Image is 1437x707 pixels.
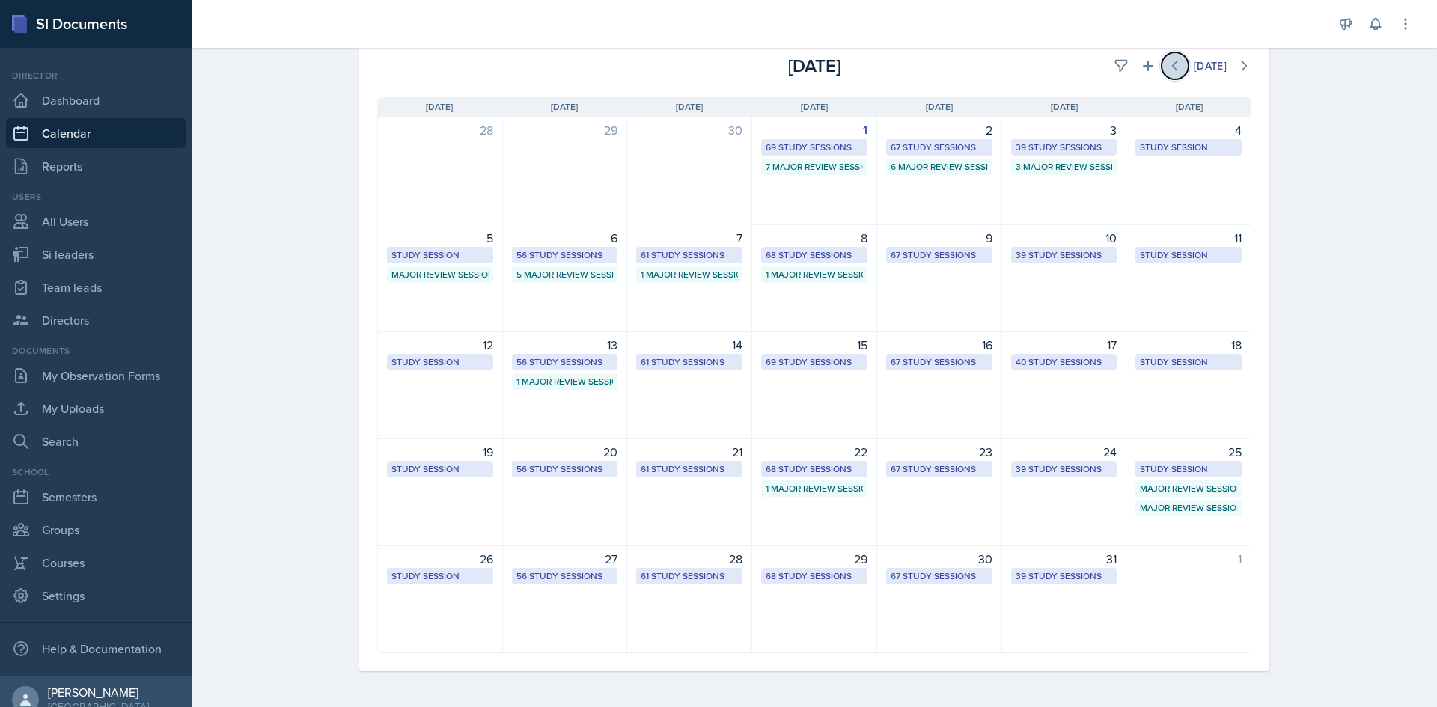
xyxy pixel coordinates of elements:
[6,239,186,269] a: Si leaders
[516,462,614,476] div: 56 Study Sessions
[6,426,186,456] a: Search
[6,190,186,203] div: Users
[641,462,738,476] div: 61 Study Sessions
[1135,443,1242,461] div: 25
[516,569,614,583] div: 56 Study Sessions
[1016,462,1113,476] div: 39 Study Sessions
[6,272,186,302] a: Team leads
[766,160,863,174] div: 7 Major Review Sessions
[387,443,493,461] div: 19
[387,336,493,354] div: 12
[1176,100,1203,114] span: [DATE]
[641,268,738,281] div: 1 Major Review Session
[512,443,618,461] div: 20
[391,248,489,262] div: Study Session
[48,685,149,700] div: [PERSON_NAME]
[516,248,614,262] div: 56 Study Sessions
[891,141,988,154] div: 67 Study Sessions
[6,515,186,545] a: Groups
[1011,550,1117,568] div: 31
[766,462,863,476] div: 68 Study Sessions
[1140,355,1237,369] div: Study Session
[1135,121,1242,139] div: 4
[1140,248,1237,262] div: Study Session
[766,355,863,369] div: 69 Study Sessions
[761,550,867,568] div: 29
[636,121,742,139] div: 30
[1140,501,1237,515] div: Major Review Session
[886,121,992,139] div: 2
[1135,229,1242,247] div: 11
[886,550,992,568] div: 30
[766,248,863,262] div: 68 Study Sessions
[387,121,493,139] div: 28
[886,336,992,354] div: 16
[1011,121,1117,139] div: 3
[512,121,618,139] div: 29
[668,52,959,79] div: [DATE]
[6,305,186,335] a: Directors
[1016,248,1113,262] div: 39 Study Sessions
[1016,141,1113,154] div: 39 Study Sessions
[6,634,186,664] div: Help & Documentation
[426,100,453,114] span: [DATE]
[1140,462,1237,476] div: Study Session
[516,268,614,281] div: 5 Major Review Sessions
[6,465,186,479] div: School
[391,462,489,476] div: Study Session
[6,394,186,423] a: My Uploads
[891,462,988,476] div: 67 Study Sessions
[891,355,988,369] div: 67 Study Sessions
[636,229,742,247] div: 7
[1011,443,1117,461] div: 24
[1011,336,1117,354] div: 17
[6,151,186,181] a: Reports
[636,336,742,354] div: 14
[516,375,614,388] div: 1 Major Review Session
[761,336,867,354] div: 15
[636,443,742,461] div: 21
[512,550,618,568] div: 27
[766,569,863,583] div: 68 Study Sessions
[6,548,186,578] a: Courses
[1194,60,1227,72] div: [DATE]
[387,550,493,568] div: 26
[6,482,186,512] a: Semesters
[761,443,867,461] div: 22
[391,355,489,369] div: Study Session
[391,569,489,583] div: Study Session
[6,85,186,115] a: Dashboard
[6,118,186,148] a: Calendar
[926,100,953,114] span: [DATE]
[766,268,863,281] div: 1 Major Review Session
[676,100,703,114] span: [DATE]
[886,229,992,247] div: 9
[391,268,489,281] div: Major Review Session
[886,443,992,461] div: 23
[551,100,578,114] span: [DATE]
[512,229,618,247] div: 6
[1184,53,1236,79] button: [DATE]
[1016,355,1113,369] div: 40 Study Sessions
[6,361,186,391] a: My Observation Forms
[6,206,186,236] a: All Users
[1016,569,1113,583] div: 39 Study Sessions
[636,550,742,568] div: 28
[766,141,863,154] div: 69 Study Sessions
[761,229,867,247] div: 8
[1135,550,1242,568] div: 1
[891,160,988,174] div: 6 Major Review Sessions
[761,121,867,139] div: 1
[1016,160,1113,174] div: 3 Major Review Sessions
[6,581,186,610] a: Settings
[1135,336,1242,354] div: 18
[1140,141,1237,154] div: Study Session
[641,355,738,369] div: 61 Study Sessions
[891,248,988,262] div: 67 Study Sessions
[1051,100,1078,114] span: [DATE]
[6,69,186,82] div: Director
[641,248,738,262] div: 61 Study Sessions
[641,569,738,583] div: 61 Study Sessions
[766,482,863,495] div: 1 Major Review Session
[512,336,618,354] div: 13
